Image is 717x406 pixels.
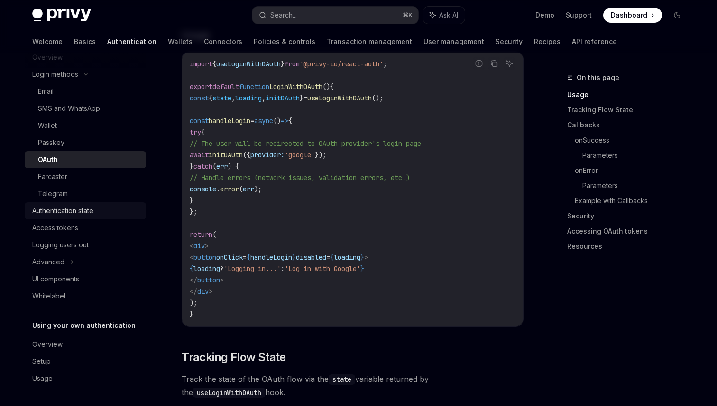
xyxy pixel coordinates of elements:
[197,276,220,284] span: button
[38,103,100,114] div: SMS and WhatsApp
[288,117,292,125] span: {
[235,94,262,102] span: loading
[182,350,286,365] span: Tracking Flow State
[300,60,383,68] span: '@privy-io/react-auth'
[38,154,58,165] div: OAuth
[38,86,54,97] div: Email
[212,82,239,91] span: default
[190,196,193,205] span: }
[25,353,146,370] a: Setup
[190,264,193,273] span: {
[32,30,63,53] a: Welcome
[566,10,592,20] a: Support
[25,202,146,219] a: Authentication state
[254,185,262,193] span: );
[32,273,79,285] div: UI components
[38,171,67,182] div: Farcaster
[292,253,296,262] span: }
[473,57,485,70] button: Report incorrect code
[567,224,692,239] a: Accessing OAuth tokens
[25,336,146,353] a: Overview
[190,185,216,193] span: console
[567,117,692,133] a: Callbacks
[38,137,64,148] div: Passkey
[334,253,360,262] span: loading
[216,185,220,193] span: .
[228,162,239,171] span: ) {
[496,30,523,53] a: Security
[25,134,146,151] a: Passkey
[190,208,197,216] span: };
[216,60,281,68] span: useLoginWithOAuth
[190,128,201,136] span: try
[190,310,193,318] span: }
[296,253,326,262] span: disabled
[239,82,269,91] span: function
[360,253,364,262] span: }
[25,117,146,134] a: Wallet
[205,242,209,250] span: >
[32,356,51,367] div: Setup
[190,60,212,68] span: import
[220,185,239,193] span: error
[193,162,212,171] span: catch
[197,287,209,296] span: div
[216,162,228,171] span: err
[252,7,418,24] button: Search...⌘K
[372,94,383,102] span: ();
[567,102,692,117] a: Tracking Flow State
[25,219,146,236] a: Access tokens
[190,82,212,91] span: export
[285,264,360,273] span: 'Log in with Google'
[575,193,692,208] a: Example with Callbacks
[273,117,281,125] span: ()
[315,151,326,159] span: });
[38,120,57,131] div: Wallet
[670,8,685,23] button: Toggle dark mode
[25,100,146,117] a: SMS and WhatsApp
[32,222,78,234] div: Access tokens
[250,117,254,125] span: =
[190,162,193,171] span: }
[567,87,692,102] a: Usage
[603,8,662,23] a: Dashboard
[534,30,561,53] a: Recipes
[190,94,209,102] span: const
[25,83,146,100] a: Email
[25,271,146,288] a: UI components
[220,264,224,273] span: ?
[243,185,254,193] span: err
[322,82,330,91] span: ()
[250,151,285,159] span: provider:
[423,7,465,24] button: Ask AI
[38,188,68,199] div: Telegram
[567,239,692,254] a: Resources
[25,288,146,305] a: Whitelabel
[201,128,205,136] span: {
[74,30,96,53] a: Basics
[243,253,247,262] span: =
[285,151,315,159] span: 'google'
[270,9,297,21] div: Search...
[190,173,410,182] span: // Handle errors (network issues, validation errors, etc.)
[25,370,146,387] a: Usage
[32,339,63,350] div: Overview
[193,264,220,273] span: loading
[307,94,372,102] span: useLoginWithOAuth
[403,11,413,19] span: ⌘ K
[212,94,231,102] span: state
[423,30,484,53] a: User management
[32,205,93,217] div: Authentication state
[611,10,647,20] span: Dashboard
[330,82,334,91] span: {
[575,163,692,178] a: onError
[190,151,209,159] span: await
[212,162,216,171] span: (
[25,168,146,185] a: Farcaster
[439,10,458,20] span: Ask AI
[254,117,273,125] span: async
[190,253,193,262] span: <
[220,276,224,284] span: >
[281,60,285,68] span: }
[300,94,303,102] span: }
